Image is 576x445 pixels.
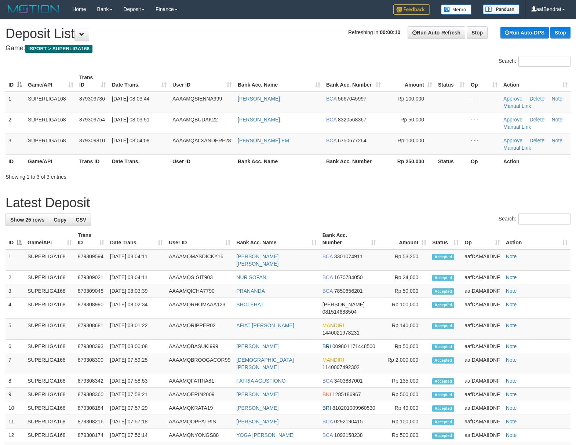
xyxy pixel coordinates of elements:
th: ID [6,154,25,168]
th: Date Trans.: activate to sort column ascending [107,229,166,249]
span: Accepted [432,275,454,281]
th: ID: activate to sort column descending [6,71,25,92]
label: Search: [499,56,570,67]
td: SUPERLIGA168 [25,92,76,113]
a: Note [506,419,517,424]
h4: Game: [6,45,570,52]
td: SUPERLIGA168 [25,388,75,401]
a: [PERSON_NAME] [238,96,280,102]
span: Accepted [432,254,454,260]
img: MOTION_logo.png [6,4,61,15]
td: SUPERLIGA168 [25,401,75,415]
span: Copy 3301074911 to clipboard [334,253,363,259]
td: AAAAMQRIPPER02 [166,319,233,340]
a: Show 25 rows [6,214,49,226]
span: BRI [322,343,331,349]
a: [PERSON_NAME] [236,343,278,349]
span: Accepted [432,302,454,308]
a: Note [506,378,517,384]
a: [PERSON_NAME] [236,405,278,411]
th: Game/API [25,154,76,168]
span: CSV [76,217,86,223]
td: 2 [6,271,25,284]
a: Note [506,302,517,307]
td: 879308300 [75,353,107,374]
td: [DATE] 08:04:11 [107,271,166,284]
span: 879309754 [79,117,105,123]
td: 879308216 [75,415,107,428]
img: panduan.png [483,4,520,14]
td: Rp 50,000 [379,284,430,298]
td: SUPERLIGA168 [25,113,76,134]
div: Showing 1 to 3 of 3 entries [6,170,234,180]
th: Date Trans. [109,154,169,168]
th: Action [500,154,570,168]
td: aafDAMAIIDNF [462,249,503,271]
td: Rp 140,000 [379,319,430,340]
a: Note [506,405,517,411]
a: [PERSON_NAME] [238,117,280,123]
label: Search: [499,214,570,225]
span: Show 25 rows [10,217,44,223]
td: 11 [6,415,25,428]
th: Status [435,154,468,168]
a: Delete [530,117,544,123]
a: Note [506,357,517,363]
span: 879309736 [79,96,105,102]
td: aafDAMAIIDNF [462,319,503,340]
td: AAAAMQBASUKI999 [166,340,233,353]
td: AAAAMQSIGIT903 [166,271,233,284]
span: Copy [54,217,66,223]
td: - - - [468,134,500,154]
td: aafDAMAIIDNF [462,271,503,284]
td: SUPERLIGA168 [25,134,76,154]
span: Copy 5667045997 to clipboard [338,96,367,102]
td: 2 [6,113,25,134]
span: Accepted [432,378,454,384]
span: Copy 8320568367 to clipboard [338,117,367,123]
td: Rp 50,000 [379,340,430,353]
th: Op: activate to sort column ascending [468,71,500,92]
a: Approve [503,138,522,143]
span: Accepted [432,405,454,412]
span: BRI [322,405,331,411]
a: Note [506,432,517,438]
img: Button%20Memo.svg [441,4,472,15]
td: [DATE] 08:03:39 [107,284,166,298]
a: Stop [467,26,488,39]
span: Rp 100,000 [398,138,424,143]
th: Op: activate to sort column ascending [462,229,503,249]
td: aafDAMAIIDNF [462,298,503,319]
span: [DATE] 08:04:08 [112,138,149,143]
td: Rp 500,000 [379,428,430,442]
td: AAAAMQNYONGS88 [166,428,233,442]
td: 879309021 [75,271,107,284]
td: [DATE] 08:00:08 [107,340,166,353]
td: 879308174 [75,428,107,442]
th: Bank Acc. Name [235,154,323,168]
a: [PERSON_NAME] [236,391,278,397]
td: 1 [6,249,25,271]
span: BCA [322,432,333,438]
th: Date Trans.: activate to sort column ascending [109,71,169,92]
th: Amount: activate to sort column ascending [384,71,435,92]
span: Copy 081514688504 to clipboard [322,309,357,315]
span: AAAAMQBUDAK22 [172,117,218,123]
th: Game/API: activate to sort column ascending [25,229,75,249]
td: [DATE] 07:59:25 [107,353,166,374]
td: SUPERLIGA168 [25,353,75,374]
td: 10 [6,401,25,415]
td: 5 [6,319,25,340]
td: [DATE] 07:58:21 [107,388,166,401]
td: [DATE] 08:04:11 [107,249,166,271]
span: Copy 009801171448500 to clipboard [332,343,375,349]
td: Rp 100,000 [379,298,430,319]
th: Status: activate to sort column ascending [435,71,468,92]
td: 7 [6,353,25,374]
a: YOGA [PERSON_NAME] [236,432,295,438]
input: Search: [518,214,570,225]
td: AAAAMQOPPATRIS [166,415,233,428]
td: aafDAMAIIDNF [462,353,503,374]
td: [DATE] 08:02:34 [107,298,166,319]
span: Accepted [432,419,454,425]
